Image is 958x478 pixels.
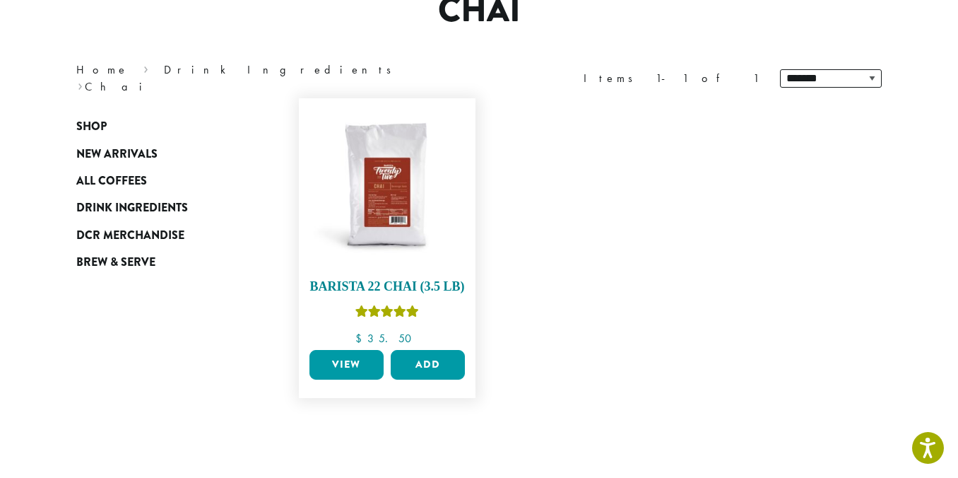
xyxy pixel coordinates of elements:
[306,279,468,295] h4: Barista 22 Chai (3.5 lb)
[76,249,246,276] a: Brew & Serve
[76,168,246,194] a: All Coffees
[306,105,468,268] img: B22_PowderedMix_Chai-300x300.jpg
[76,146,158,163] span: New Arrivals
[391,350,465,380] button: Add
[306,105,468,344] a: Barista 22 Chai (3.5 lb)Rated 5.00 out of 5 $35.50
[76,194,246,221] a: Drink Ingredients
[76,118,107,136] span: Shop
[355,303,419,325] div: Rated 5.00 out of 5
[76,254,155,272] span: Brew & Serve
[76,113,246,140] a: Shop
[76,62,458,95] nav: Breadcrumb
[76,222,246,249] a: DCR Merchandise
[76,227,184,245] span: DCR Merchandise
[76,199,188,217] span: Drink Ingredients
[78,74,83,95] span: ›
[143,57,148,78] span: ›
[355,331,418,346] bdi: 35.50
[76,62,129,77] a: Home
[164,62,401,77] a: Drink Ingredients
[355,331,367,346] span: $
[76,173,147,190] span: All Coffees
[76,140,246,167] a: New Arrivals
[309,350,384,380] a: View
[584,70,759,87] div: Items 1-1 of 1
